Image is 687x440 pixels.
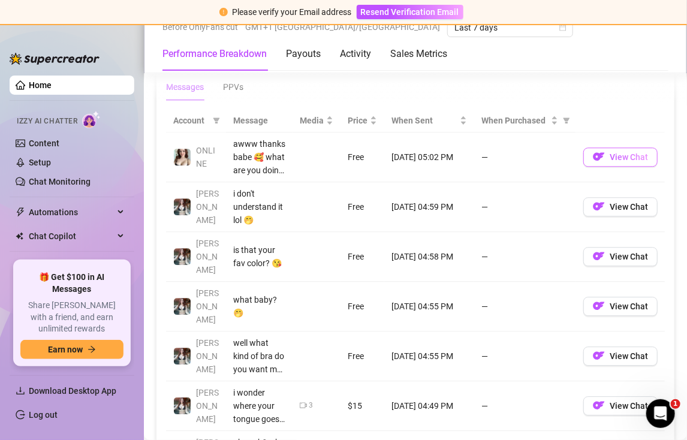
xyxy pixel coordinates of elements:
[583,197,658,216] button: OFView Chat
[226,109,293,132] th: Message
[610,202,648,212] span: View Chat
[341,282,384,331] td: Free
[474,109,576,132] th: When Purchased
[16,386,25,396] span: download
[593,200,605,212] img: OF
[341,182,384,232] td: Free
[384,282,474,331] td: [DATE] 04:55 PM
[10,53,100,65] img: logo-BBDzfeDw.svg
[593,399,605,411] img: OF
[233,187,285,227] div: i don't understand it lol 🤭
[29,158,51,167] a: Setup
[286,47,321,61] div: Payouts
[474,182,576,232] td: —
[384,331,474,381] td: [DATE] 04:55 PM
[384,182,474,232] td: [DATE] 04:59 PM
[166,80,204,94] div: Messages
[174,149,191,165] img: ONLINE
[233,386,285,426] div: i wonder where your tongue goes first when you see this one babe 😈
[162,47,267,61] div: Performance Breakdown
[474,232,576,282] td: —
[593,300,605,312] img: OF
[583,304,658,314] a: OFView Chat
[174,198,191,215] img: Amy
[233,243,285,270] div: is that your fav color? 😘
[20,300,123,335] span: Share [PERSON_NAME] with a friend, and earn unlimited rewards
[196,288,219,324] span: [PERSON_NAME]
[583,354,658,363] a: OFView Chat
[219,8,228,16] span: exclamation-circle
[29,410,58,420] a: Log out
[384,381,474,431] td: [DATE] 04:49 PM
[559,24,567,31] span: calendar
[174,397,191,414] img: Amy
[384,232,474,282] td: [DATE] 04:58 PM
[474,381,576,431] td: —
[233,293,285,320] div: what baby? 🤭
[341,132,384,182] td: Free
[646,399,675,428] iframe: Intercom live chat
[196,338,219,374] span: [PERSON_NAME]
[29,227,114,246] span: Chat Copilot
[474,282,576,331] td: —
[29,177,91,186] a: Chat Monitoring
[173,114,208,127] span: Account
[481,114,549,127] span: When Purchased
[593,250,605,262] img: OF
[196,239,219,275] span: [PERSON_NAME]
[233,137,285,177] div: awww thanks babe 🥰 what are you doing rn?
[196,189,219,225] span: [PERSON_NAME]
[162,18,238,36] span: Before OnlyFans cut
[174,348,191,364] img: Amy
[384,109,474,132] th: When Sent
[210,111,222,129] span: filter
[233,5,352,19] div: Please verify your Email address
[357,5,463,19] button: Resend Verification Email
[671,399,680,409] span: 1
[341,331,384,381] td: Free
[309,400,313,411] div: 3
[583,204,658,214] a: OFView Chat
[583,147,658,167] button: OFView Chat
[82,111,101,128] img: AI Chatter
[16,232,23,240] img: Chat Copilot
[20,340,123,359] button: Earn nowarrow-right
[610,351,648,361] span: View Chat
[88,345,96,354] span: arrow-right
[213,117,220,124] span: filter
[583,396,658,415] button: OFView Chat
[593,349,605,361] img: OF
[174,298,191,315] img: Amy
[341,381,384,431] td: $15
[583,403,658,413] a: OFView Chat
[583,254,658,264] a: OFView Chat
[223,80,243,94] div: PPVs
[610,252,648,261] span: View Chat
[196,146,215,168] span: ONLINE
[29,203,114,222] span: Automations
[300,114,324,127] span: Media
[561,111,572,129] span: filter
[361,7,459,17] span: Resend Verification Email
[233,336,285,376] div: well what kind of bra do you want me to wear? hmmm
[610,302,648,311] span: View Chat
[583,297,658,316] button: OFView Chat
[454,19,566,37] span: Last 7 days
[20,272,123,295] span: 🎁 Get $100 in AI Messages
[610,401,648,411] span: View Chat
[348,114,367,127] span: Price
[293,109,341,132] th: Media
[474,132,576,182] td: —
[341,109,384,132] th: Price
[48,345,83,354] span: Earn now
[16,207,25,217] span: thunderbolt
[196,388,219,424] span: [PERSON_NAME]
[340,47,371,61] div: Activity
[29,80,52,90] a: Home
[583,346,658,366] button: OFView Chat
[17,116,77,127] span: Izzy AI Chatter
[583,155,658,164] a: OFView Chat
[29,138,59,148] a: Content
[563,117,570,124] span: filter
[245,18,440,36] span: GMT+1 [GEOGRAPHIC_DATA]/[GEOGRAPHIC_DATA]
